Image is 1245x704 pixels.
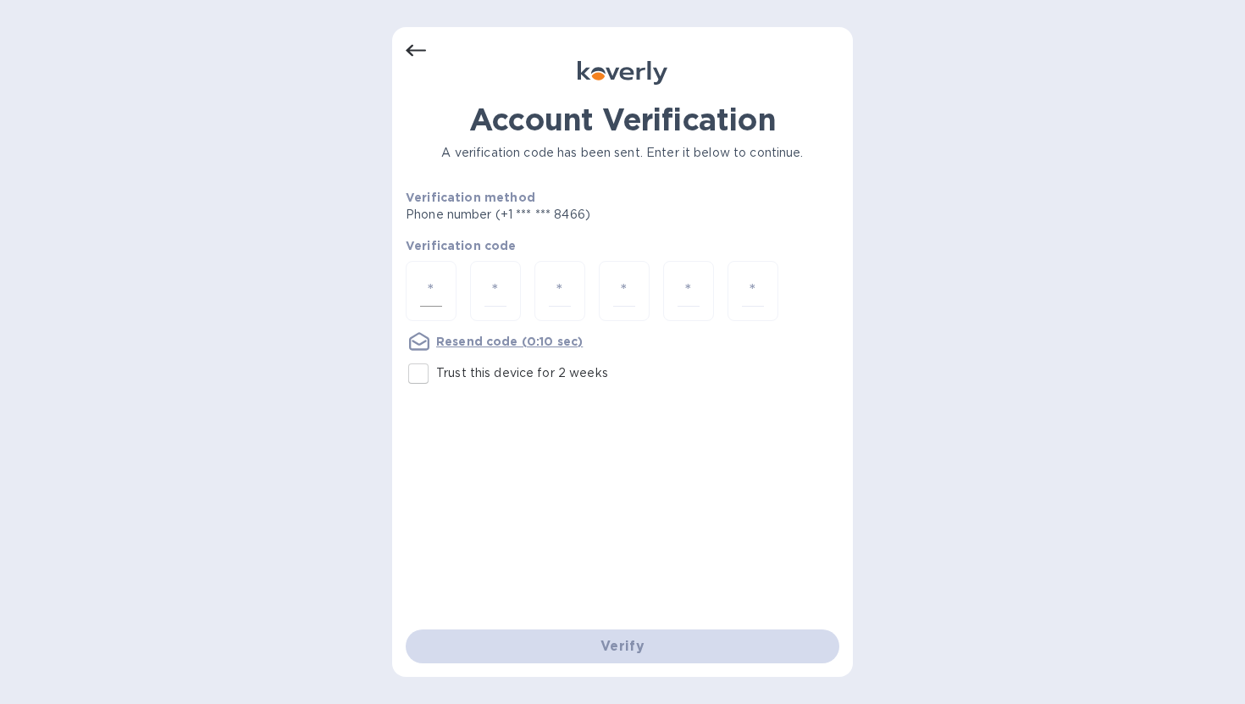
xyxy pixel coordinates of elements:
[406,191,535,204] b: Verification method
[406,237,839,254] p: Verification code
[406,206,720,224] p: Phone number (+1 *** *** 8466)
[436,335,583,348] u: Resend code (0:10 sec)
[406,102,839,137] h1: Account Verification
[436,364,608,382] p: Trust this device for 2 weeks
[406,144,839,162] p: A verification code has been sent. Enter it below to continue.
